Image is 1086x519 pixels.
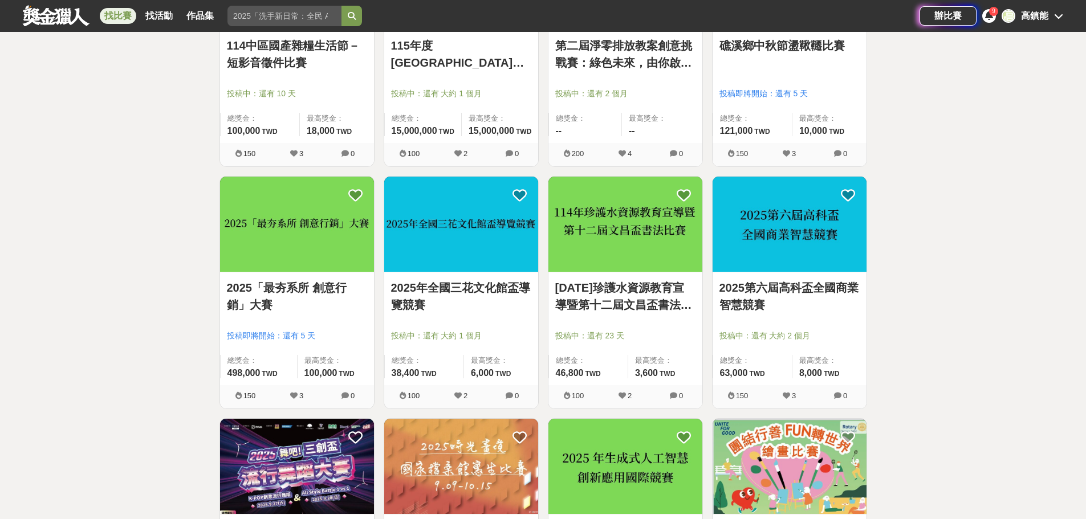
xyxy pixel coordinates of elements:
span: TWD [339,370,354,378]
span: TWD [749,370,764,378]
span: 0 [843,391,847,400]
span: 最高獎金： [469,113,531,124]
span: 10,000 [799,126,827,136]
span: TWD [336,128,352,136]
span: 最高獎金： [304,355,367,366]
span: 投稿中：還有 大約 1 個月 [391,88,531,100]
a: 115年度[GEOGRAPHIC_DATA]「國際影視攝製投資計畫」 [391,37,531,71]
a: 作品集 [182,8,218,24]
span: 投稿即將開始：還有 5 天 [227,330,367,342]
span: 0 [679,149,683,158]
span: TWD [754,128,770,136]
span: 15,000,000 [469,126,514,136]
a: Cover Image [220,419,374,514]
span: 18,000 [307,126,335,136]
a: 第二屆淨零排放教案創意挑戰賽：綠色未來，由你啟動！ [555,37,695,71]
span: 0 [515,149,519,158]
span: 4 [628,149,632,158]
img: Cover Image [548,177,702,272]
img: Cover Image [384,419,538,514]
span: 46,800 [556,368,584,378]
span: 2 [463,149,467,158]
span: 最高獎金： [307,113,367,124]
span: 投稿中：還有 大約 1 個月 [391,330,531,342]
span: 63,000 [720,368,748,378]
a: 找比賽 [100,8,136,24]
span: 總獎金： [556,113,615,124]
img: Cover Image [384,177,538,272]
a: 辦比賽 [920,6,977,26]
img: Cover Image [220,419,374,514]
span: -- [629,126,635,136]
img: Cover Image [713,177,867,272]
a: [DATE]珍護水資源教育宣導暨第十二屆文昌盃書法比賽 [555,279,695,313]
span: 100,000 [227,126,261,136]
span: TWD [262,370,277,378]
span: 總獎金： [720,113,785,124]
span: 總獎金： [227,113,292,124]
span: 0 [515,391,519,400]
span: 總獎金： [392,113,454,124]
img: Cover Image [220,177,374,272]
span: 0 [351,149,355,158]
span: 0 [351,391,355,400]
span: 0 [679,391,683,400]
span: 6,000 [471,368,494,378]
span: 最高獎金： [799,113,860,124]
img: Cover Image [548,419,702,514]
span: 150 [243,391,256,400]
span: 投稿中：還有 大約 2 個月 [719,330,860,342]
span: -- [556,126,562,136]
span: 100,000 [304,368,337,378]
span: 100 [408,391,420,400]
span: 最高獎金： [799,355,860,366]
a: 礁溪鄉中秋節盪鞦韆比賽 [719,37,860,54]
span: 200 [572,149,584,158]
span: 3 [792,391,796,400]
span: 投稿中：還有 2 個月 [555,88,695,100]
span: 最高獎金： [629,113,695,124]
span: 最高獎金： [471,355,531,366]
a: 114中區國產雜糧生活節－短影音徵件比賽 [227,37,367,71]
span: 38,400 [392,368,420,378]
span: TWD [516,128,531,136]
a: Cover Image [384,419,538,514]
a: 2025年全國三花文化館盃導覽競賽 [391,279,531,313]
a: 2025第六屆高科盃全國商業智慧競賽 [719,279,860,313]
span: 2 [463,391,467,400]
span: 100 [408,149,420,158]
span: 121,000 [720,126,753,136]
span: TWD [660,370,675,378]
span: 8,000 [799,368,822,378]
span: TWD [439,128,454,136]
span: TWD [495,370,511,378]
span: 投稿中：還有 23 天 [555,330,695,342]
span: 2 [628,391,632,400]
a: Cover Image [713,419,867,514]
span: 498,000 [227,368,261,378]
span: 總獎金： [227,355,290,366]
div: 高 [1002,9,1015,23]
span: 總獎金： [720,355,785,366]
span: 15,000,000 [392,126,437,136]
input: 2025「洗手新日常：全民 ALL IN」洗手歌全台徵選 [227,6,341,26]
span: 150 [736,149,749,158]
span: 投稿即將開始：還有 5 天 [719,88,860,100]
span: 150 [736,391,749,400]
span: 3 [299,149,303,158]
span: 3,600 [635,368,658,378]
img: Cover Image [713,419,867,514]
span: 100 [572,391,584,400]
span: 3 [792,149,796,158]
span: TWD [585,370,600,378]
span: 0 [843,149,847,158]
span: TWD [824,370,839,378]
span: 最高獎金： [635,355,695,366]
span: 總獎金： [556,355,621,366]
span: 3 [299,391,303,400]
